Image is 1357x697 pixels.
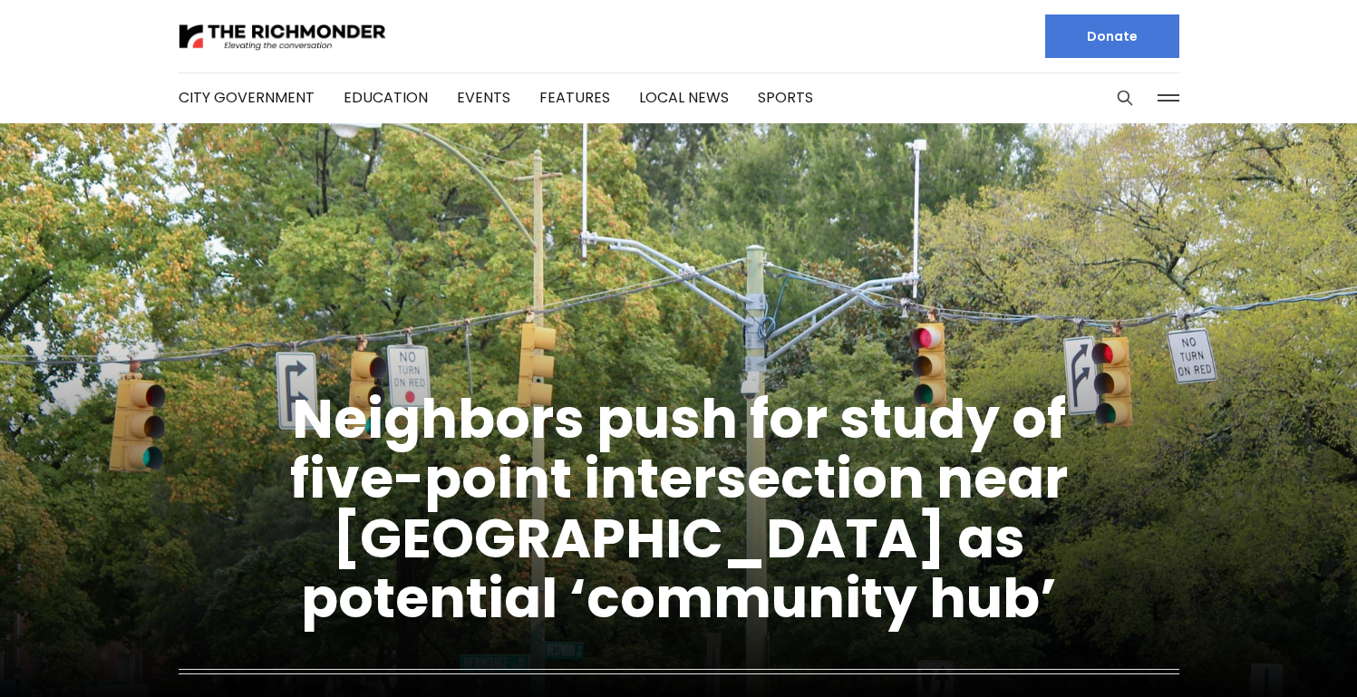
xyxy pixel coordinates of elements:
[290,381,1068,636] a: Neighbors push for study of five-point intersection near [GEOGRAPHIC_DATA] as potential ‘communit...
[1111,84,1139,111] button: Search this site
[539,87,610,108] a: Features
[179,87,315,108] a: City Government
[639,87,729,108] a: Local News
[179,21,387,53] img: The Richmonder
[344,87,428,108] a: Education
[457,87,510,108] a: Events
[1045,15,1179,58] a: Donate
[758,87,813,108] a: Sports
